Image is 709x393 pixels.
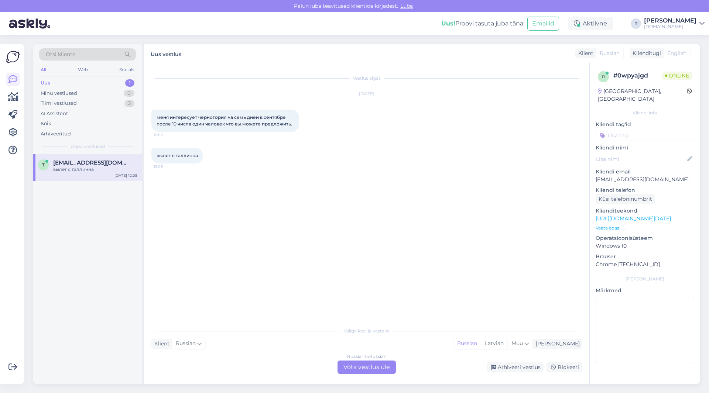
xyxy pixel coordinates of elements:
span: меня интересует черногория на семь дней в сентябре после 10 числа один человек что вы можете пред... [157,114,292,127]
div: Tiimi vestlused [41,100,77,107]
div: Kliendi info [596,110,694,116]
div: Arhiveeri vestlus [487,362,544,372]
span: Online [662,72,692,80]
p: [EMAIL_ADDRESS][DOMAIN_NAME] [596,176,694,183]
div: Russian to Russian [347,353,387,360]
span: English [667,49,686,57]
p: Brauser [596,253,694,261]
img: Askly Logo [6,50,20,64]
p: Kliendi telefon [596,186,694,194]
input: Lisa nimi [596,155,686,163]
span: 12:03 [154,132,181,138]
div: [DATE] [151,90,582,97]
p: Operatsioonisüsteem [596,234,694,242]
div: Küsi telefoninumbrit [596,194,655,204]
div: Arhiveeritud [41,130,71,138]
label: Uus vestlus [151,48,181,58]
button: Emailid [527,17,559,31]
span: вылет с таллинна [157,153,198,158]
div: # 0wpyajgd [613,71,662,80]
span: 0 [602,74,605,79]
div: Latvian [481,338,507,349]
div: [PERSON_NAME] [596,276,694,282]
div: вылет с таллинна [53,166,137,173]
p: Märkmed [596,287,694,294]
span: Luba [398,3,415,9]
input: Lisa tag [596,130,694,141]
div: Minu vestlused [41,90,77,97]
p: Windows 10 [596,242,694,250]
div: Klienditugi [630,49,661,57]
div: [PERSON_NAME] [644,18,696,24]
div: [DATE] 12:05 [114,173,137,178]
span: Otsi kliente [46,51,75,58]
div: [DOMAIN_NAME] [644,24,696,30]
div: Russian [453,338,481,349]
p: Chrome [TECHNICAL_ID] [596,261,694,268]
p: Kliendi tag'id [596,121,694,128]
div: [PERSON_NAME] [533,340,580,348]
div: Klient [575,49,593,57]
div: Klient [151,340,169,348]
span: 12:05 [154,164,181,169]
div: 1 [125,79,134,87]
span: Russian [176,339,196,348]
p: Klienditeekond [596,207,694,215]
div: Võta vestlus üle [338,361,396,374]
div: Kõik [41,120,51,127]
div: 3 [124,100,134,107]
p: Kliendi email [596,168,694,176]
a: [URL][DOMAIN_NAME][DATE] [596,215,671,222]
span: t [42,162,45,168]
b: Uus! [441,20,455,27]
div: Blokeeri [547,362,582,372]
div: T [631,18,641,29]
div: Socials [118,65,136,75]
span: Russian [600,49,620,57]
div: Uus [41,79,50,87]
p: Vaata edasi ... [596,225,694,231]
div: [GEOGRAPHIC_DATA], [GEOGRAPHIC_DATA] [598,87,687,103]
span: Muu [511,340,523,347]
div: 0 [124,90,134,97]
span: Uued vestlused [71,143,105,150]
div: Proovi tasuta juba täna: [441,19,524,28]
div: Vestlus algas [151,75,582,82]
p: Kliendi nimi [596,144,694,152]
div: Valige keel ja vastake [151,328,582,334]
div: Web [76,65,89,75]
a: [PERSON_NAME][DOMAIN_NAME] [644,18,705,30]
div: AI Assistent [41,110,68,117]
div: All [39,65,48,75]
span: t.karpovits@samelin.ee [53,159,130,166]
div: Aktiivne [568,17,613,30]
